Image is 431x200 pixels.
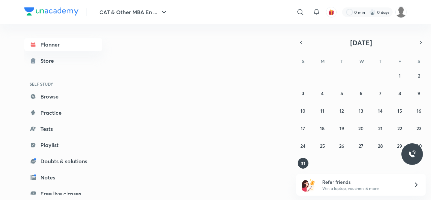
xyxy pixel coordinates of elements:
[298,140,308,151] button: August 24, 2025
[375,105,386,116] button: August 14, 2025
[397,108,402,114] abbr: August 15, 2025
[359,58,364,64] abbr: Wednesday
[320,125,325,132] abbr: August 18, 2025
[418,58,420,64] abbr: Saturday
[378,143,383,149] abbr: August 28, 2025
[416,143,422,149] abbr: August 30, 2025
[356,123,366,134] button: August 20, 2025
[321,58,325,64] abbr: Monday
[317,140,328,151] button: August 25, 2025
[395,6,407,18] img: Inshirah
[375,88,386,98] button: August 7, 2025
[340,90,343,96] abbr: August 5, 2025
[317,123,328,134] button: August 18, 2025
[356,88,366,98] button: August 6, 2025
[413,70,424,81] button: August 2, 2025
[369,9,376,16] img: streak
[359,143,363,149] abbr: August 27, 2025
[300,108,305,114] abbr: August 10, 2025
[394,123,405,134] button: August 22, 2025
[24,171,102,184] a: Notes
[360,90,362,96] abbr: August 6, 2025
[417,108,421,114] abbr: August 16, 2025
[358,125,364,132] abbr: August 20, 2025
[336,123,347,134] button: August 19, 2025
[298,158,308,169] button: August 31, 2025
[298,105,308,116] button: August 10, 2025
[336,105,347,116] button: August 12, 2025
[326,7,337,18] button: avatar
[394,105,405,116] button: August 15, 2025
[322,185,405,192] p: Win a laptop, vouchers & more
[24,7,78,17] a: Company Logo
[336,88,347,98] button: August 5, 2025
[397,143,402,149] abbr: August 29, 2025
[24,122,102,136] a: Tests
[394,70,405,81] button: August 1, 2025
[40,57,58,65] div: Store
[418,73,420,79] abbr: August 2, 2025
[394,88,405,98] button: August 8, 2025
[306,38,416,47] button: [DATE]
[322,178,405,185] h6: Refer friends
[398,90,401,96] abbr: August 8, 2025
[350,38,372,47] span: [DATE]
[339,125,344,132] abbr: August 19, 2025
[302,58,304,64] abbr: Sunday
[413,105,424,116] button: August 16, 2025
[359,108,363,114] abbr: August 13, 2025
[340,58,343,64] abbr: Tuesday
[398,58,401,64] abbr: Friday
[413,88,424,98] button: August 9, 2025
[413,140,424,151] button: August 30, 2025
[379,90,382,96] abbr: August 7, 2025
[298,88,308,98] button: August 3, 2025
[356,140,366,151] button: August 27, 2025
[379,58,382,64] abbr: Thursday
[95,5,172,19] button: CAT & Other MBA En ...
[302,90,304,96] abbr: August 3, 2025
[397,125,402,132] abbr: August 22, 2025
[408,150,416,158] img: ttu
[24,106,102,119] a: Practice
[317,105,328,116] button: August 11, 2025
[24,90,102,103] a: Browse
[418,90,420,96] abbr: August 9, 2025
[300,143,305,149] abbr: August 24, 2025
[24,38,102,51] a: Planner
[320,108,324,114] abbr: August 11, 2025
[399,73,401,79] abbr: August 1, 2025
[24,78,102,90] h6: SELF STUDY
[302,178,315,192] img: referral
[417,125,422,132] abbr: August 23, 2025
[24,138,102,152] a: Playlist
[24,54,102,67] a: Store
[301,125,305,132] abbr: August 17, 2025
[375,140,386,151] button: August 28, 2025
[317,88,328,98] button: August 4, 2025
[378,108,383,114] abbr: August 14, 2025
[24,7,78,16] img: Company Logo
[24,154,102,168] a: Doubts & solutions
[328,9,334,15] img: avatar
[301,160,305,167] abbr: August 31, 2025
[321,90,324,96] abbr: August 4, 2025
[339,108,344,114] abbr: August 12, 2025
[394,140,405,151] button: August 29, 2025
[336,140,347,151] button: August 26, 2025
[378,125,383,132] abbr: August 21, 2025
[413,123,424,134] button: August 23, 2025
[356,105,366,116] button: August 13, 2025
[298,123,308,134] button: August 17, 2025
[339,143,344,149] abbr: August 26, 2025
[375,123,386,134] button: August 21, 2025
[320,143,325,149] abbr: August 25, 2025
